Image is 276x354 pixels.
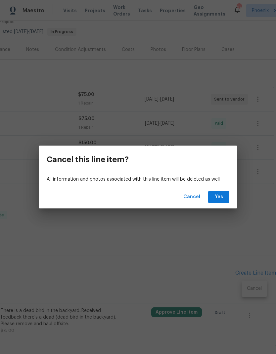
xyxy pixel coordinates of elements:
[183,193,200,201] span: Cancel
[181,191,203,203] button: Cancel
[213,193,224,201] span: Yes
[47,155,129,164] h3: Cancel this line item?
[47,176,229,183] p: All information and photos associated with this line item will be deleted as well
[208,191,229,203] button: Yes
